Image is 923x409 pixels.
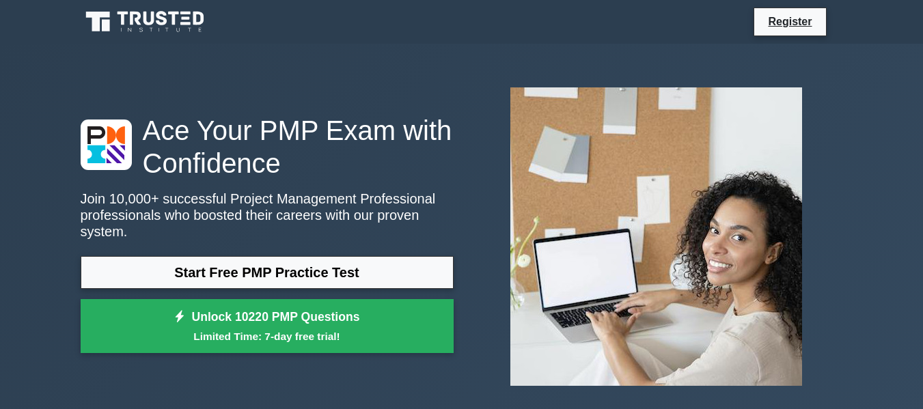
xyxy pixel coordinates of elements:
[98,328,437,344] small: Limited Time: 7-day free trial!
[81,191,454,240] p: Join 10,000+ successful Project Management Professional professionals who boosted their careers w...
[760,13,820,30] a: Register
[81,114,454,180] h1: Ace Your PMP Exam with Confidence
[81,256,454,289] a: Start Free PMP Practice Test
[81,299,454,354] a: Unlock 10220 PMP QuestionsLimited Time: 7-day free trial!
